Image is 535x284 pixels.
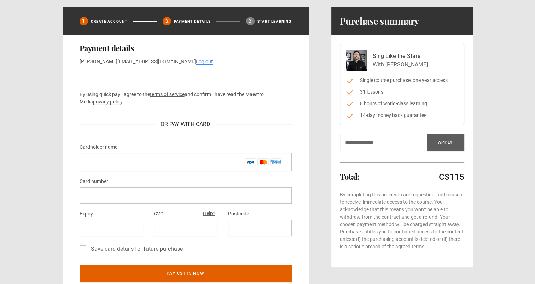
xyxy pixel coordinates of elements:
[439,171,464,183] p: C$115
[80,143,117,152] label: Cardholder name
[80,210,93,218] label: Expiry
[228,210,249,218] label: Postcode
[88,245,183,253] label: Save card details for future purchase
[373,52,428,60] p: Sing Like the Stars
[154,210,163,218] label: CVC
[155,120,216,129] div: Or Pay With Card
[80,177,108,186] label: Card number
[346,112,458,119] li: 14-day money back guarantee
[80,44,292,52] h2: Payment details
[80,17,88,25] div: 1
[174,19,211,24] p: Payment details
[80,265,292,282] button: Pay C$115 now
[346,77,458,84] li: Single course purchase, one year access
[346,100,458,107] li: 8 hours of world-class learning
[246,17,255,25] div: 3
[201,209,217,218] button: Help?
[91,19,128,24] p: Create Account
[196,59,213,65] a: Log out
[159,225,212,231] iframe: Secure CVC input frame
[346,88,458,96] li: 31 lessons
[163,17,171,25] div: 2
[373,60,428,69] p: With [PERSON_NAME]
[80,91,292,106] p: By using quick pay I agree to the and confirm I have read the Maestro Media
[234,225,286,231] iframe: Secure postal code input frame
[80,71,292,85] iframe: Secure payment button frame
[80,58,292,65] p: [PERSON_NAME][EMAIL_ADDRESS][DOMAIN_NAME]
[340,191,464,250] p: By completing this order you are requesting, and consent to receive, immediate access to the cour...
[340,172,359,181] h2: Total:
[257,19,292,24] p: Start learning
[150,91,185,97] a: terms of service
[85,225,138,231] iframe: Secure expiration date input frame
[340,16,419,27] h1: Purchase summary
[427,134,464,151] button: Apply
[93,99,123,105] a: privacy policy
[85,192,286,199] iframe: Secure card number input frame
